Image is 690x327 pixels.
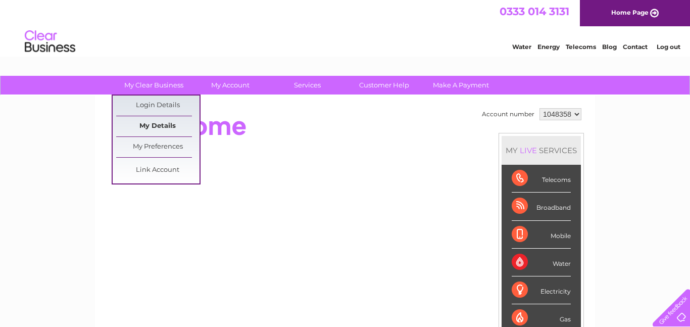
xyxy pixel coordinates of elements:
a: My Preferences [116,137,200,157]
div: LIVE [518,146,539,155]
a: Make A Payment [419,76,503,95]
a: Blog [602,43,617,51]
img: logo.png [24,26,76,57]
a: Services [266,76,349,95]
div: Broadband [512,193,571,220]
a: Contact [623,43,648,51]
a: My Clear Business [112,76,195,95]
a: Login Details [116,96,200,116]
a: Telecoms [566,43,596,51]
div: Mobile [512,221,571,249]
a: Link Account [116,160,200,180]
div: Electricity [512,276,571,304]
a: Customer Help [342,76,426,95]
div: Telecoms [512,165,571,193]
a: My Details [116,116,200,136]
a: Water [512,43,531,51]
td: Account number [479,106,537,123]
div: Clear Business is a trading name of Verastar Limited (registered in [GEOGRAPHIC_DATA] No. 3667643... [107,6,584,49]
a: 0333 014 3131 [500,5,569,18]
a: My Account [189,76,272,95]
a: Energy [537,43,560,51]
div: MY SERVICES [502,136,581,165]
a: Log out [657,43,680,51]
div: Water [512,249,571,276]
